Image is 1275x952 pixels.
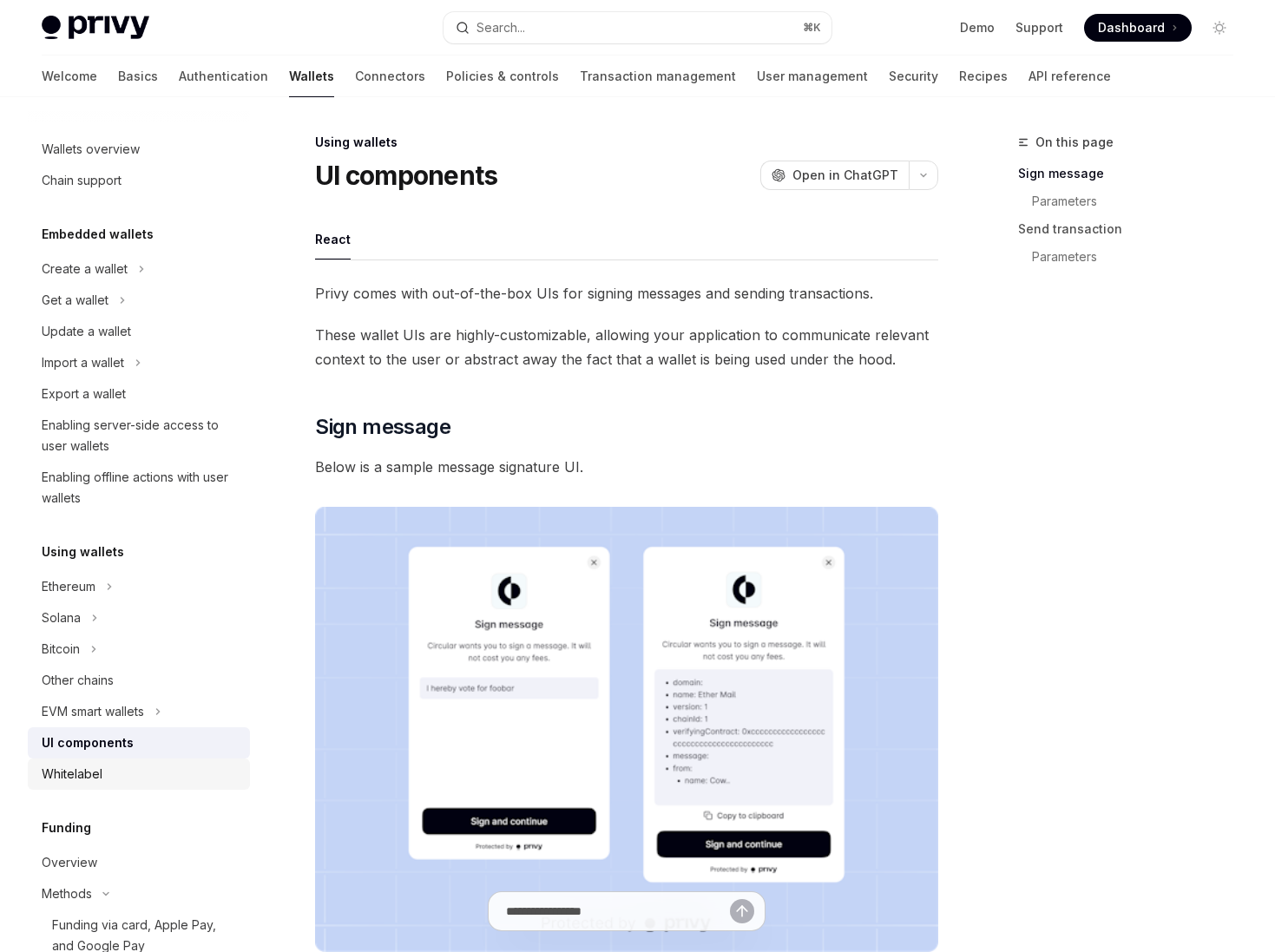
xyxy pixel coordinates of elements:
[42,764,102,785] div: Whitelabel
[42,732,134,753] div: UI components
[28,847,250,878] a: Overview
[506,892,730,930] input: Ask a question...
[42,259,128,279] div: Create a wallet
[28,253,250,285] button: Toggle Create a wallet section
[792,167,898,184] span: Open in ChatGPT
[42,670,114,691] div: Other chains
[315,160,497,191] h1: UI components
[28,285,250,316] button: Toggle Get a wallet section
[42,139,140,160] div: Wallets overview
[28,134,250,165] a: Wallets overview
[315,134,938,151] div: Using wallets
[889,56,938,97] a: Security
[42,224,154,245] h5: Embedded wallets
[28,665,250,696] a: Other chains
[42,467,240,509] div: Enabling offline actions with user wallets
[28,462,250,514] a: Enabling offline actions with user wallets
[42,321,131,342] div: Update a wallet
[1018,215,1247,243] a: Send transaction
[28,571,250,602] button: Toggle Ethereum section
[315,323,938,371] span: These wallet UIs are highly-customizable, allowing your application to communicate relevant conte...
[42,56,97,97] a: Welcome
[1015,19,1063,36] a: Support
[1098,19,1165,36] span: Dashboard
[42,852,97,873] div: Overview
[960,19,995,36] a: Demo
[315,455,938,479] span: Below is a sample message signature UI.
[315,219,351,259] div: React
[28,410,250,462] a: Enabling server-side access to user wallets
[28,347,250,378] button: Toggle Import a wallet section
[42,607,81,628] div: Solana
[42,576,95,597] div: Ethereum
[803,21,821,35] span: ⌘ K
[179,56,268,97] a: Authentication
[42,817,91,838] h5: Funding
[42,542,124,562] h5: Using wallets
[1029,56,1111,97] a: API reference
[42,415,240,456] div: Enabling server-side access to user wallets
[476,17,525,38] div: Search...
[315,507,938,952] img: images/Sign.png
[42,352,124,373] div: Import a wallet
[28,378,250,410] a: Export a wallet
[730,899,754,923] button: Send message
[42,290,108,311] div: Get a wallet
[1018,243,1247,271] a: Parameters
[42,701,144,722] div: EVM smart wallets
[28,602,250,634] button: Toggle Solana section
[355,56,425,97] a: Connectors
[315,413,450,441] span: Sign message
[959,56,1008,97] a: Recipes
[28,727,250,758] a: UI components
[446,56,559,97] a: Policies & controls
[315,281,938,305] span: Privy comes with out-of-the-box UIs for signing messages and sending transactions.
[1018,160,1247,187] a: Sign message
[1084,14,1192,42] a: Dashboard
[1035,132,1114,153] span: On this page
[757,56,868,97] a: User management
[118,56,158,97] a: Basics
[760,161,909,190] button: Open in ChatGPT
[42,16,149,40] img: light logo
[28,758,250,790] a: Whitelabel
[444,12,831,43] button: Open search
[1206,14,1233,42] button: Toggle dark mode
[580,56,736,97] a: Transaction management
[42,639,80,660] div: Bitcoin
[28,165,250,196] a: Chain support
[28,634,250,665] button: Toggle Bitcoin section
[28,316,250,347] a: Update a wallet
[42,384,126,404] div: Export a wallet
[1018,187,1247,215] a: Parameters
[42,170,122,191] div: Chain support
[289,56,334,97] a: Wallets
[28,696,250,727] button: Toggle EVM smart wallets section
[28,878,250,909] button: Toggle Methods section
[42,883,92,904] div: Methods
